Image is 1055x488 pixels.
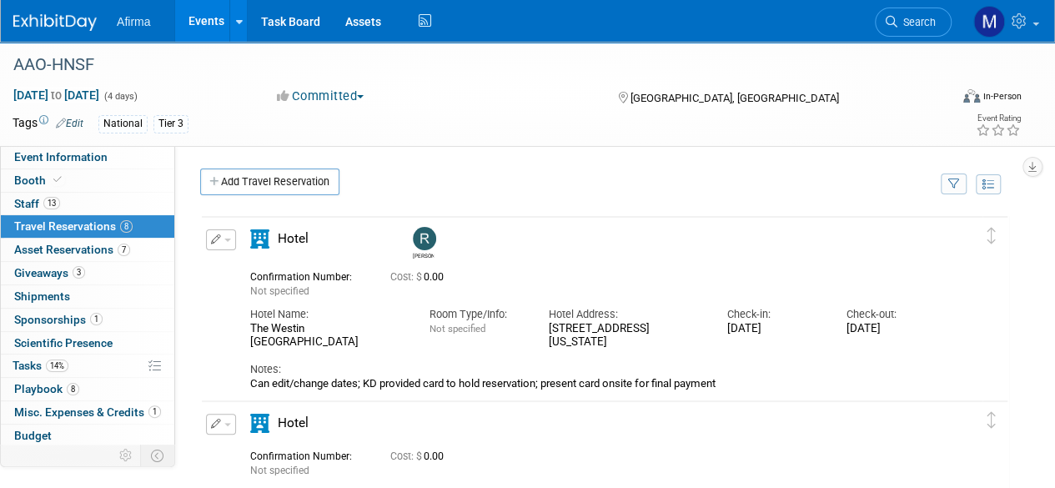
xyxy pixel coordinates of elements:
[963,89,980,103] img: Format-Inperson.png
[250,307,404,322] div: Hotel Name:
[14,243,130,256] span: Asset Reservations
[987,412,996,429] i: Click and drag to move item
[390,450,424,462] span: Cost: $
[250,322,404,350] div: The Westin [GEOGRAPHIC_DATA]
[1,193,174,215] a: Staff13
[250,285,309,297] span: Not specified
[390,450,450,462] span: 0.00
[1,239,174,261] a: Asset Reservations7
[413,250,434,259] div: Randi LeBoyer
[117,15,150,28] span: Afirma
[200,169,339,195] a: Add Travel Reservation
[98,115,148,133] div: National
[1,262,174,284] a: Giveaways3
[390,271,450,283] span: 0.00
[1,215,174,238] a: Travel Reservations8
[390,271,424,283] span: Cost: $
[1,309,174,331] a: Sponsorships1
[1,378,174,400] a: Playbook8
[430,307,524,322] div: Room Type/Info:
[53,175,62,184] i: Booth reservation complete
[1,169,174,192] a: Booth
[548,322,702,350] div: [STREET_ADDRESS][US_STATE]
[13,114,83,133] td: Tags
[56,118,83,129] a: Edit
[46,360,68,372] span: 14%
[14,429,52,442] span: Budget
[982,90,1022,103] div: In-Person
[118,244,130,256] span: 7
[847,307,941,322] div: Check-out:
[14,289,70,303] span: Shipments
[727,322,821,336] div: [DATE]
[976,114,1021,123] div: Event Rating
[153,115,188,133] div: Tier 3
[14,382,79,395] span: Playbook
[13,88,100,103] span: [DATE] [DATE]
[430,323,485,335] span: Not specified
[875,8,952,37] a: Search
[141,445,175,466] td: Toggle Event Tabs
[48,88,64,102] span: to
[874,87,1022,112] div: Event Format
[630,92,838,104] span: [GEOGRAPHIC_DATA], [GEOGRAPHIC_DATA]
[14,266,85,279] span: Giveaways
[14,174,65,187] span: Booth
[847,322,941,336] div: [DATE]
[90,313,103,325] span: 1
[973,6,1005,38] img: Michelle Keilitz
[120,220,133,233] span: 8
[14,313,103,326] span: Sponsorships
[250,465,309,476] span: Not specified
[8,50,936,80] div: AAO-HNSF
[409,227,438,259] div: Randi LeBoyer
[14,405,161,419] span: Misc. Expenses & Credits
[1,332,174,355] a: Scientific Presence
[250,362,941,377] div: Notes:
[103,91,138,102] span: (4 days)
[897,16,936,28] span: Search
[1,285,174,308] a: Shipments
[271,88,370,105] button: Committed
[14,150,108,164] span: Event Information
[250,229,269,249] i: Hotel
[250,377,941,390] div: Can edit/change dates; KD provided card to hold reservation; present card onsite for final payment
[250,414,269,433] i: Hotel
[67,383,79,395] span: 8
[14,197,60,210] span: Staff
[1,425,174,447] a: Budget
[13,14,97,31] img: ExhibitDay
[43,197,60,209] span: 13
[112,445,141,466] td: Personalize Event Tab Strip
[548,307,702,322] div: Hotel Address:
[250,445,365,463] div: Confirmation Number:
[278,415,309,430] span: Hotel
[14,219,133,233] span: Travel Reservations
[278,231,309,246] span: Hotel
[987,228,996,244] i: Click and drag to move item
[1,355,174,377] a: Tasks14%
[1,146,174,169] a: Event Information
[13,359,68,372] span: Tasks
[1,401,174,424] a: Misc. Expenses & Credits1
[948,179,960,190] i: Filter by Traveler
[413,227,436,250] img: Randi LeBoyer
[727,307,821,322] div: Check-in:
[14,336,113,350] span: Scientific Presence
[73,266,85,279] span: 3
[148,405,161,418] span: 1
[250,266,365,284] div: Confirmation Number:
